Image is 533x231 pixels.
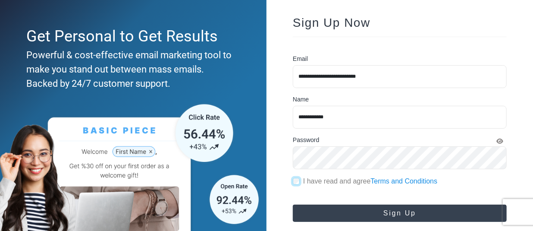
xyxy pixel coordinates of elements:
[293,95,309,104] label: Name
[371,177,438,185] a: Terms and Conditions
[293,136,319,145] label: Password
[293,16,370,29] span: Sign Up Now
[293,54,308,63] label: Email
[293,205,507,222] button: Sign Up
[26,25,236,48] div: Get Personal to Get Results
[496,138,503,144] i: Show Password
[303,176,437,187] label: I have read and agree
[26,48,236,91] div: Powerful & cost-effective email marketing tool to make you stand out between mass emails. Backed ...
